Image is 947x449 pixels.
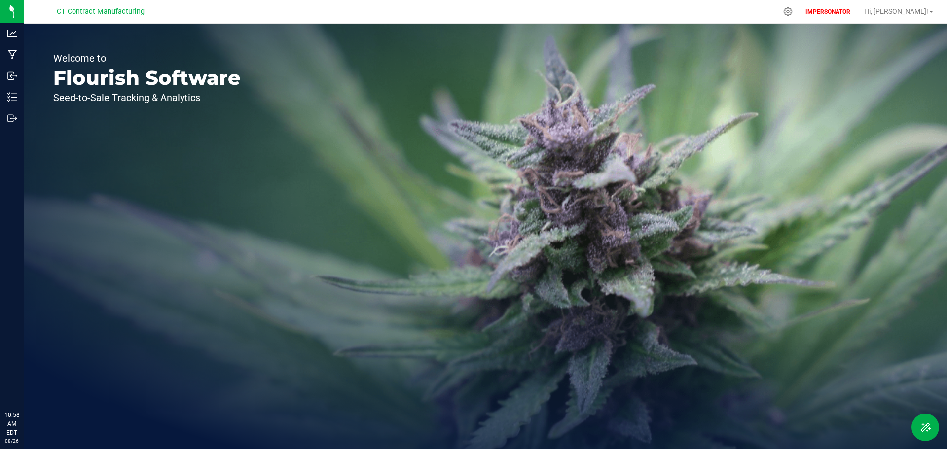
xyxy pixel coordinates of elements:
[801,7,854,16] p: IMPERSONATOR
[864,7,928,15] span: Hi, [PERSON_NAME]!
[4,437,19,445] p: 08/26
[7,50,17,60] inline-svg: Manufacturing
[7,92,17,102] inline-svg: Inventory
[53,68,241,88] p: Flourish Software
[911,414,939,441] button: Toggle Menu
[57,7,145,16] span: CT Contract Manufacturing
[53,93,241,103] p: Seed-to-Sale Tracking & Analytics
[782,7,794,16] div: Manage settings
[7,113,17,123] inline-svg: Outbound
[53,53,241,63] p: Welcome to
[7,71,17,81] inline-svg: Inbound
[4,411,19,437] p: 10:58 AM EDT
[7,29,17,38] inline-svg: Analytics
